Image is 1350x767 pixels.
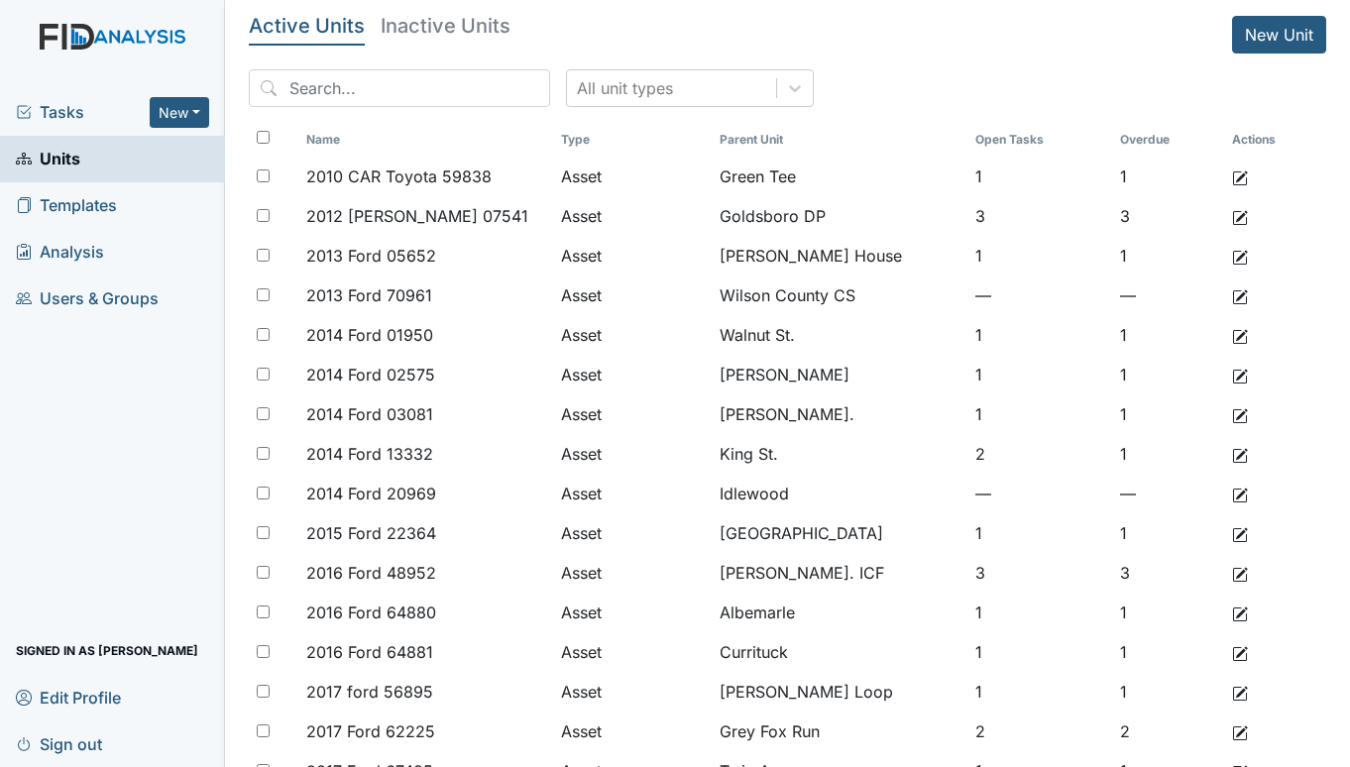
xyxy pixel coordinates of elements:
td: Asset [553,394,712,434]
td: Wilson County CS [712,275,967,315]
td: 1 [1112,315,1224,355]
td: [PERSON_NAME] [712,355,967,394]
th: Toggle SortBy [712,123,967,157]
td: — [1112,474,1224,513]
td: Asset [553,672,712,712]
span: 2017 ford 56895 [306,680,433,704]
td: 1 [1112,593,1224,632]
td: Asset [553,196,712,236]
td: [PERSON_NAME] House [712,236,967,275]
td: — [967,474,1112,513]
span: 2014 Ford 03081 [306,402,433,426]
td: Grey Fox Run [712,712,967,751]
span: 2014 Ford 01950 [306,323,433,347]
td: 1 [967,513,1112,553]
th: Toggle SortBy [1112,123,1224,157]
td: Currituck [712,632,967,672]
button: New [150,97,209,128]
td: 1 [967,394,1112,434]
span: Analysis [16,237,104,268]
span: Sign out [16,728,102,759]
h5: Active Units [249,16,365,36]
td: [GEOGRAPHIC_DATA] [712,513,967,553]
th: Actions [1224,123,1323,157]
td: 2 [1112,712,1224,751]
td: Asset [553,553,712,593]
td: Asset [553,593,712,632]
td: — [967,275,1112,315]
td: Walnut St. [712,315,967,355]
td: 2 [967,434,1112,474]
td: 3 [967,553,1112,593]
div: All unit types [577,76,673,100]
td: Asset [553,632,712,672]
input: Toggle All Rows Selected [257,131,270,144]
a: Tasks [16,100,150,124]
th: Toggle SortBy [967,123,1112,157]
td: — [1112,275,1224,315]
span: 2013 Ford 70961 [306,283,432,307]
input: Search... [249,69,550,107]
td: 3 [967,196,1112,236]
span: 2010 CAR Toyota 59838 [306,164,492,188]
td: Asset [553,236,712,275]
td: Asset [553,712,712,751]
td: 1 [967,672,1112,712]
span: 2014 Ford 20969 [306,482,436,505]
td: King St. [712,434,967,474]
td: [PERSON_NAME] Loop [712,672,967,712]
td: 1 [1112,513,1224,553]
td: Asset [553,355,712,394]
td: 1 [1112,672,1224,712]
td: 1 [967,315,1112,355]
span: Edit Profile [16,682,121,712]
td: 2 [967,712,1112,751]
td: Albemarle [712,593,967,632]
td: 3 [1112,196,1224,236]
span: 2016 Ford 64880 [306,601,436,624]
td: 1 [1112,236,1224,275]
td: 3 [1112,553,1224,593]
td: Idlewood [712,474,967,513]
td: 1 [1112,157,1224,196]
span: 2014 Ford 13332 [306,442,433,466]
td: Goldsboro DP [712,196,967,236]
td: 1 [967,593,1112,632]
td: Asset [553,513,712,553]
td: Asset [553,315,712,355]
span: 2015 Ford 22364 [306,521,436,545]
a: New Unit [1232,16,1326,54]
span: 2012 [PERSON_NAME] 07541 [306,204,528,228]
th: Toggle SortBy [553,123,712,157]
span: Signed in as [PERSON_NAME] [16,635,198,666]
td: 1 [967,355,1112,394]
td: 1 [1112,632,1224,672]
td: Green Tee [712,157,967,196]
td: 1 [1112,394,1224,434]
span: Units [16,144,80,174]
span: 2016 Ford 48952 [306,561,436,585]
td: 1 [1112,434,1224,474]
td: 1 [1112,355,1224,394]
span: Templates [16,190,117,221]
td: [PERSON_NAME]. [712,394,967,434]
span: 2016 Ford 64881 [306,640,433,664]
td: 1 [967,632,1112,672]
td: Asset [553,474,712,513]
td: 1 [967,157,1112,196]
td: Asset [553,157,712,196]
span: Users & Groups [16,283,159,314]
th: Toggle SortBy [298,123,554,157]
td: [PERSON_NAME]. ICF [712,553,967,593]
span: 2013 Ford 05652 [306,244,436,268]
td: Asset [553,434,712,474]
h5: Inactive Units [381,16,510,36]
td: Asset [553,275,712,315]
td: 1 [967,236,1112,275]
span: 2017 Ford 62225 [306,719,435,743]
span: 2014 Ford 02575 [306,363,435,386]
